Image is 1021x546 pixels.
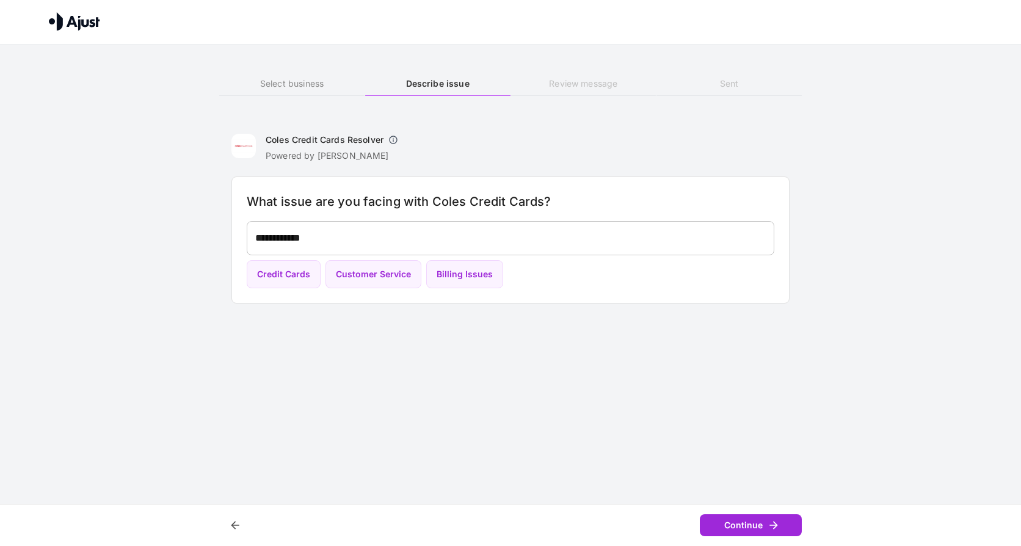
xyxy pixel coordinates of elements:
h6: Coles Credit Cards Resolver [266,134,383,146]
button: Continue [700,514,802,537]
button: Billing Issues [426,260,503,289]
h6: Review message [511,77,656,90]
button: Credit Cards [247,260,321,289]
h6: Select business [219,77,365,90]
h6: Sent [656,77,802,90]
h6: Describe issue [365,77,511,90]
h6: What issue are you facing with Coles Credit Cards? [247,192,774,211]
img: Ajust [49,12,100,31]
img: Coles Credit Cards [231,134,256,158]
button: Customer Service [325,260,421,289]
p: Powered by [PERSON_NAME] [266,150,403,162]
